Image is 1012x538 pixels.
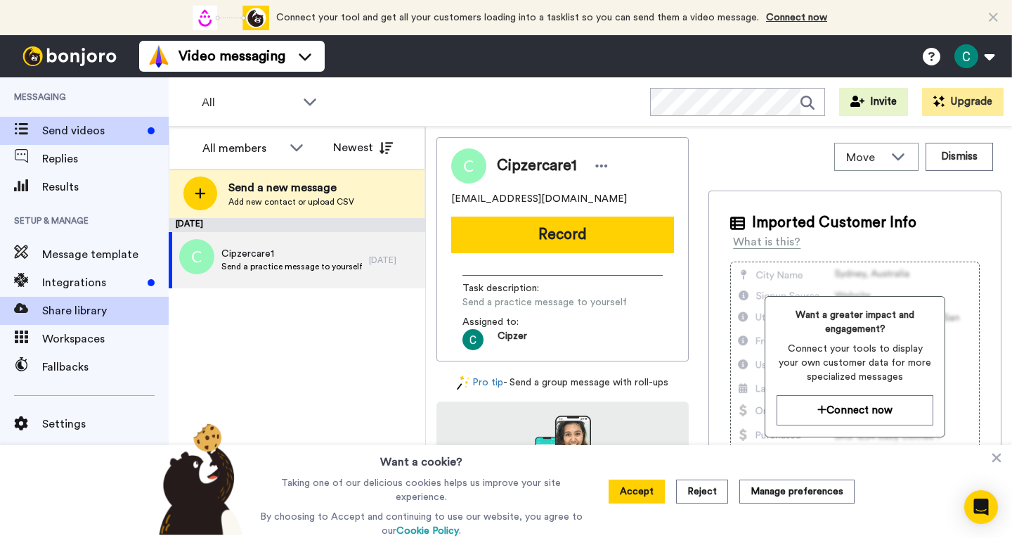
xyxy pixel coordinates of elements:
button: Accept [609,480,665,504]
span: Move [846,149,884,166]
span: Integrations [42,274,142,291]
span: Add new contact or upload CSV [228,196,354,207]
span: Settings [42,416,169,433]
div: animation [192,6,269,30]
button: Record [451,217,674,253]
span: Cipzercare1 [497,155,577,177]
button: Newest [323,134,403,162]
p: Taking one of our delicious cookies helps us improve your site experience. [257,476,586,504]
img: Image of Cipzercare1 [451,148,486,184]
a: Connect now [766,13,827,23]
button: Invite [839,88,908,116]
div: [DATE] [169,218,425,232]
img: c.png [179,239,214,274]
span: Send a new message [228,179,354,196]
span: Cipzer [498,329,527,350]
img: ACg8ocK_jIh2St_5VzjO3l86XZamavd1hZ1738cUU1e59Uvd=s96-c [462,329,484,350]
p: By choosing to Accept and continuing to use our website, you agree to our . [257,510,586,538]
span: Fallbacks [42,359,169,376]
img: vm-color.svg [148,45,170,68]
span: Connect your tools to display your own customer data for more specialized messages [777,342,933,384]
div: All members [202,140,283,157]
div: Open Intercom Messenger [964,490,998,524]
img: download [535,416,591,492]
span: Workspaces [42,331,169,347]
a: Cookie Policy [396,526,459,536]
button: Connect now [777,395,933,425]
div: - Send a group message with roll-ups [436,376,689,390]
img: magic-wand.svg [457,376,469,390]
span: Send videos [42,122,142,139]
a: Pro tip [457,376,503,390]
span: Results [42,179,169,196]
span: Send a practice message to yourself [221,261,362,272]
button: Upgrade [922,88,1004,116]
div: What is this? [733,233,800,250]
h3: Want a cookie? [380,445,462,470]
span: [EMAIL_ADDRESS][DOMAIN_NAME] [451,192,627,206]
span: Message template [42,246,169,263]
div: [DATE] [369,255,418,266]
span: Task description : [462,281,561,295]
button: Dismiss [926,143,993,171]
span: Video messaging [179,46,285,66]
img: bj-logo-header-white.svg [17,46,122,66]
span: Replies [42,150,169,167]
img: bear-with-cookie.png [146,423,250,535]
span: Want a greater impact and engagement? [777,308,933,336]
span: Connect your tool and get all your customers loading into a tasklist so you can send them a video... [276,13,759,23]
button: Reject [676,480,728,504]
span: Imported Customer Info [752,212,916,233]
span: Share library [42,302,169,319]
span: All [202,94,296,111]
span: Assigned to: [462,315,561,329]
button: Manage preferences [739,480,855,504]
span: Send a practice message to yourself [462,295,627,309]
span: Cipzercare1 [221,247,362,261]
